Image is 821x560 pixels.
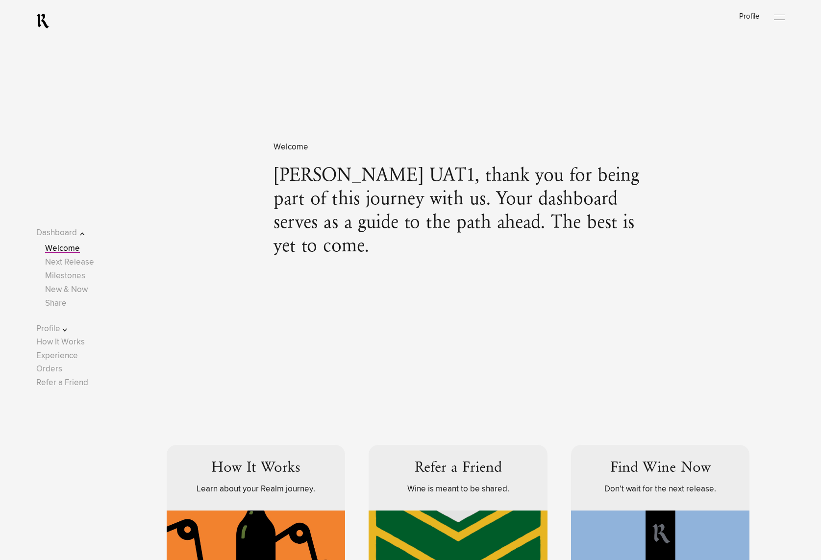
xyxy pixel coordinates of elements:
button: Profile [36,322,99,336]
div: Learn about your Realm journey. [181,483,330,496]
a: Refer a Friend [36,379,88,387]
div: Wine is meant to be shared. [383,483,532,496]
button: Dashboard [36,226,99,240]
a: Share [45,299,67,308]
a: Experience [36,352,78,360]
h3: Find Wine Now [610,460,711,478]
span: Welcome [274,141,643,154]
a: Milestones [45,272,85,280]
a: How It Works [36,338,85,346]
div: Don’t wait for the next release. [586,483,735,496]
h3: How It Works [211,460,300,478]
h3: Refer a Friend [415,460,502,478]
a: Orders [36,365,62,373]
a: Profile [739,13,759,20]
span: [PERSON_NAME] UAT1, thank you for being part of this journey with us. Your dashboard serves as a ... [274,165,643,259]
a: New & Now [45,286,88,294]
a: RealmCellars [36,13,50,29]
a: Welcome [45,244,80,253]
a: Next Release [45,258,94,267]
